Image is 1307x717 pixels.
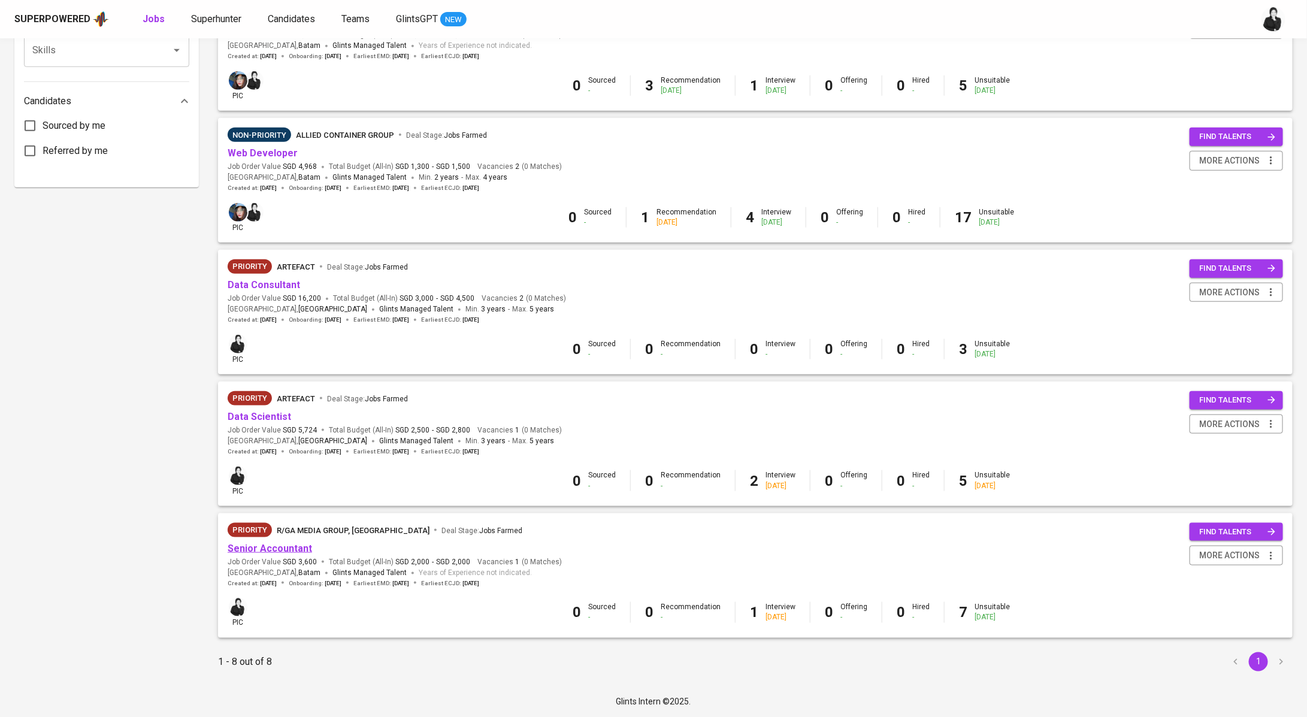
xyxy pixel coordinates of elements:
img: medwi@glints.com [229,335,247,353]
div: - [908,217,925,228]
span: [DATE] [260,184,277,192]
span: [DATE] [392,579,409,588]
div: Sourced [584,207,612,228]
span: [DATE] [462,316,479,324]
div: Unsuitable [979,207,1014,228]
div: [DATE] [975,86,1010,96]
span: [GEOGRAPHIC_DATA] , [228,172,320,184]
span: Total Budget (All-In) [329,425,470,435]
span: Years of Experience not indicated. [419,40,532,52]
span: 5 years [530,305,554,313]
span: Glints Managed Talent [332,568,407,577]
div: pic [228,202,249,233]
span: [DATE] [260,579,277,588]
span: Max. [512,437,554,445]
div: Superpowered [14,13,90,26]
div: - [588,612,616,622]
b: 0 [645,473,653,489]
span: Earliest EMD : [353,579,409,588]
span: [DATE] [260,52,277,60]
a: GlintsGPT NEW [396,12,467,27]
span: 2 [518,294,524,304]
a: Superhunter [191,12,244,27]
span: Batam [298,567,320,579]
span: Deal Stage : [327,395,408,403]
img: diazagista@glints.com [229,203,247,222]
div: Sourced [588,339,616,359]
div: - [840,349,867,359]
span: Sourced by me [43,119,105,133]
span: Vacancies ( 0 Matches ) [477,162,562,172]
span: Vacancies ( 0 Matches ) [477,557,562,567]
span: Superhunter [191,13,241,25]
b: Jobs [143,13,165,25]
div: [DATE] [656,217,716,228]
span: SGD 3,000 [400,294,434,304]
span: Earliest EMD : [353,52,409,60]
b: 3 [645,77,653,94]
p: Candidates [24,94,71,108]
a: Data Scientist [228,411,291,422]
span: 3 years [481,437,506,445]
span: Glints Managed Talent [332,173,407,181]
span: [DATE] [462,579,479,588]
span: Priority [228,524,272,536]
div: pic [228,597,249,628]
b: 0 [892,209,901,226]
div: [DATE] [979,217,1014,228]
span: find talents [1199,394,1276,407]
span: Earliest EMD : [353,447,409,456]
span: Artefact [277,262,315,271]
span: Jobs Farmed [365,263,408,271]
div: Unsuitable [975,339,1010,359]
span: Total Budget (All-In) [333,294,474,304]
div: Hired [912,470,930,491]
div: Recommendation [656,207,716,228]
span: [DATE] [325,579,341,588]
div: [DATE] [975,612,1010,622]
div: Candidates [24,89,189,113]
div: Recommendation [661,339,721,359]
div: Offering [840,470,867,491]
div: [DATE] [661,86,721,96]
span: SGD 5,724 [283,425,317,435]
span: more actions [1199,417,1260,432]
span: Priority [228,392,272,404]
span: Glints Managed Talent [379,437,453,445]
a: Jobs [143,12,167,27]
span: SGD 16,200 [283,294,321,304]
span: Jobs Farmed [365,395,408,403]
span: 2 years [434,173,459,181]
b: 0 [897,604,905,621]
span: GlintsGPT [396,13,438,25]
div: Hired [908,207,925,228]
div: Recommendation [661,470,721,491]
span: [DATE] [462,52,479,60]
div: - [766,349,795,359]
span: Onboarding : [289,579,341,588]
span: - [436,294,438,304]
div: Interview [766,75,795,96]
span: Batam [298,40,320,52]
span: [DATE] [462,447,479,456]
b: 1 [750,77,758,94]
span: Onboarding : [289,316,341,324]
b: 0 [573,341,581,358]
span: Earliest EMD : [353,184,409,192]
span: [DATE] [325,447,341,456]
span: Created at : [228,579,277,588]
span: [DATE] [462,184,479,192]
a: Data Consultant [228,279,300,291]
span: more actions [1199,153,1260,168]
b: 0 [645,341,653,358]
div: Pending Client’s Feedback, Sufficient Talents in Pipeline [228,128,291,142]
span: Deal Stage : [441,527,522,535]
button: find talents [1190,259,1283,278]
div: - [661,349,721,359]
span: - [432,557,434,567]
div: pic [228,334,249,365]
a: Web Developer [228,147,298,159]
button: Open [168,42,185,59]
div: - [912,86,930,96]
b: 0 [897,341,905,358]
